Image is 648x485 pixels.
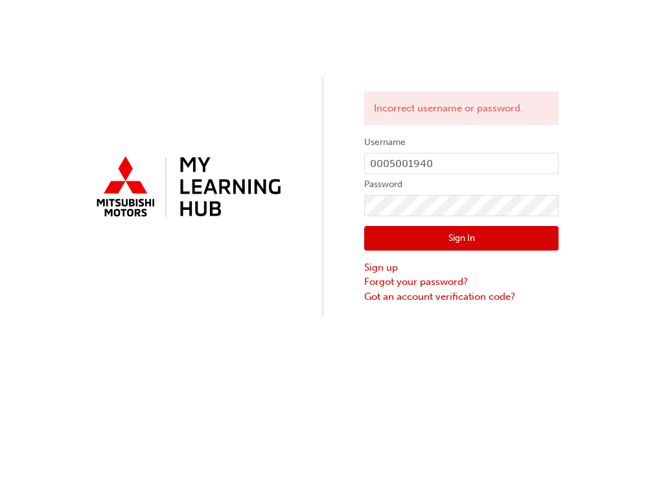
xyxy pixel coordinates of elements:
[364,260,559,275] a: Sign up
[364,153,559,175] input: Username
[364,91,559,126] div: Incorrect username or password.
[364,177,559,192] label: Password
[89,151,284,225] img: mmal
[364,275,559,289] a: Forgot your password?
[364,226,559,251] button: Sign In
[364,135,559,150] label: Username
[364,289,559,304] a: Got an account verification code?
